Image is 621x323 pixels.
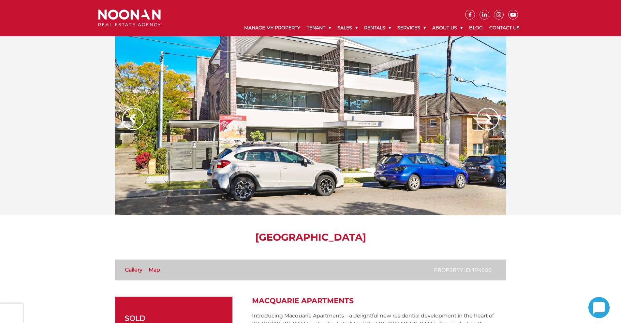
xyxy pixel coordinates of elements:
a: About Us [429,20,466,36]
h1: [GEOGRAPHIC_DATA] [115,232,506,243]
a: Tenant [303,20,334,36]
h2: Macquarie Apartments [252,297,506,305]
a: Map [149,267,160,273]
a: Sales [334,20,361,36]
a: Manage My Property [241,20,303,36]
a: Services [394,20,429,36]
a: Rentals [361,20,394,36]
a: Contact Us [486,20,523,36]
a: Gallery [125,267,142,273]
img: Arrow slider [477,108,499,130]
img: Arrow slider [122,108,144,130]
img: Noonan Real Estate Agency [98,9,161,27]
p: Property ID: 1P4906 [434,266,492,274]
a: Blog [466,20,486,36]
